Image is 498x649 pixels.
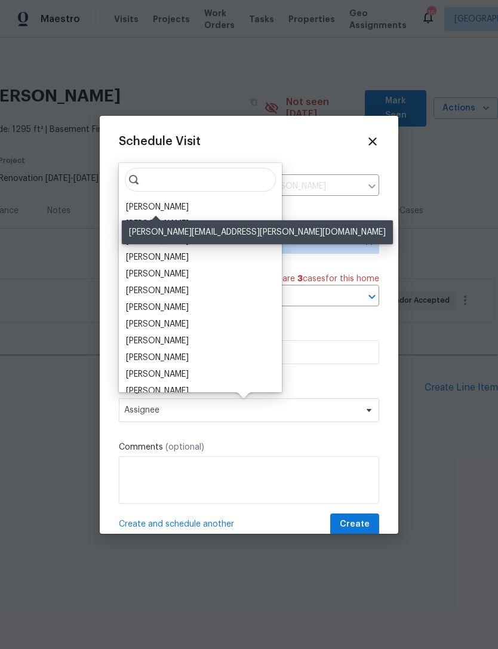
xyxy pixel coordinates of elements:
div: [PERSON_NAME] [126,218,189,230]
span: Create [340,517,370,532]
span: There are case s for this home [260,273,379,285]
div: [PERSON_NAME] [126,251,189,263]
div: [PERSON_NAME] [126,335,189,347]
span: Assignee [124,405,358,415]
div: [PERSON_NAME] [126,385,189,397]
span: Schedule Visit [119,136,201,147]
span: (optional) [165,443,204,451]
div: [PERSON_NAME] [126,302,189,313]
div: [PERSON_NAME] [126,368,189,380]
label: Comments [119,441,379,453]
div: [PERSON_NAME] [126,318,189,330]
button: Open [364,288,380,305]
span: Close [366,135,379,148]
div: [PERSON_NAME][EMAIL_ADDRESS][PERSON_NAME][DOMAIN_NAME] [122,220,393,244]
span: Create and schedule another [119,518,234,530]
button: Create [330,513,379,536]
div: [PERSON_NAME] [126,268,189,280]
div: [PERSON_NAME] [126,352,189,364]
div: [PERSON_NAME] [126,201,189,213]
div: [PERSON_NAME] [126,285,189,297]
label: Home [119,162,379,174]
span: 3 [297,275,303,283]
